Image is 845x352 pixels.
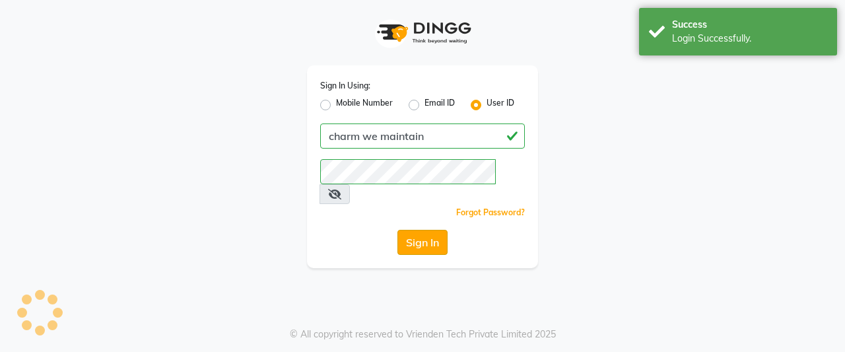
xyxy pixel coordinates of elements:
label: Email ID [424,97,455,113]
label: Mobile Number [336,97,393,113]
label: User ID [487,97,514,113]
label: Sign In Using: [320,80,370,92]
img: logo1.svg [370,13,475,52]
div: Success [672,18,827,32]
input: Username [320,123,525,149]
input: Username [320,159,496,184]
div: Login Successfully. [672,32,827,46]
button: Sign In [397,230,448,255]
a: Forgot Password? [456,207,525,217]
